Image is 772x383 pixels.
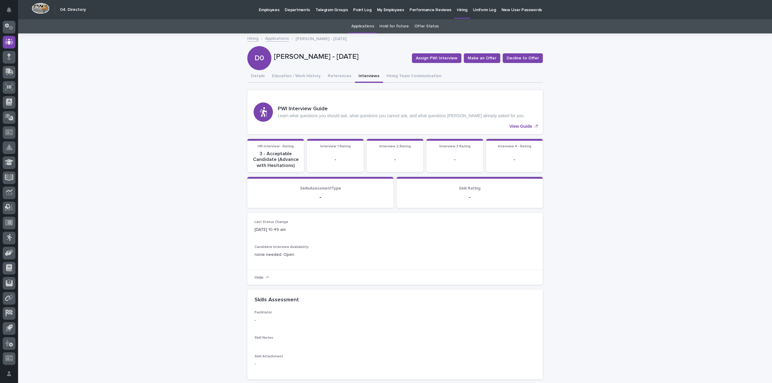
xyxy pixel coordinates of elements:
[8,7,15,17] div: Notifications
[255,227,343,233] p: [DATE] 10:49 am
[320,145,351,148] span: Interview 1 Rating
[300,186,341,190] span: SkillsAsessmentType
[247,30,271,62] div: D0
[255,297,299,303] h2: Skills Assessment
[351,19,374,33] a: Applications
[274,52,407,61] p: [PERSON_NAME] - [DATE]
[370,157,420,162] p: -
[255,220,288,224] span: Last Status Change
[265,35,289,42] a: Applications
[255,193,386,201] p: -
[255,245,308,249] span: Candidate Interview Availability
[416,55,457,61] span: Assign PWI Interview
[383,70,445,83] button: Hiring Team Communication
[255,361,343,367] p: -
[255,317,343,324] p: -
[255,252,536,258] p: none needed. Open
[296,35,346,42] p: [PERSON_NAME] - [DATE]
[278,113,525,118] p: Learn what questions you should ask, what questions you cannot ask, and what questions [PERSON_NA...
[255,336,273,340] span: Skill Notes
[251,151,300,168] p: 3 - Acceptable Candidate (Advance with Hesitations)
[439,145,470,148] span: Interview 3 Rating
[32,3,49,14] img: Workspace Logo
[404,193,536,201] p: -
[498,145,531,148] span: Interview 4 - Rating
[379,145,411,148] span: Interview 2 Rating
[412,53,461,63] button: Assign PWI Interview
[414,19,439,33] a: Offer Status
[255,275,269,280] button: Hide
[503,53,543,63] button: Decline to Offer
[60,7,86,12] h2: 04. Directory
[507,55,539,61] span: Decline to Offer
[430,157,479,162] p: -
[490,157,539,162] p: -
[255,355,283,358] span: Skill Attachment
[311,157,360,162] p: -
[247,70,268,83] button: Details
[355,70,383,83] button: Interviews
[324,70,355,83] button: References
[459,186,480,190] span: Skill Rating
[278,106,525,112] h3: PWI Interview Guide
[379,19,409,33] a: Hold for Future
[3,4,15,16] button: Notifications
[268,70,324,83] button: Education / Work History
[468,55,496,61] span: Make an Offer
[258,145,294,148] span: HR Interview - Rating
[255,311,272,314] span: Facilitator
[509,124,532,129] p: View Guide
[464,53,500,63] button: Make an Offer
[247,90,543,134] a: View Guide
[247,35,258,42] a: Hiring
